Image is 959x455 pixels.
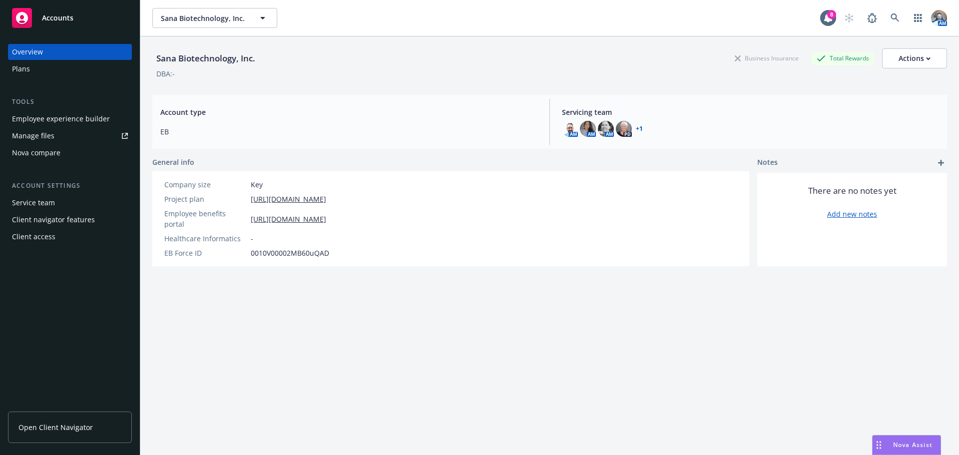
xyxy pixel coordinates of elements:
img: photo [598,121,614,137]
div: Service team [12,195,55,211]
div: Plans [12,61,30,77]
div: Healthcare Informatics [164,233,247,244]
span: Open Client Navigator [18,422,93,433]
div: Employee experience builder [12,111,110,127]
span: Accounts [42,14,73,22]
div: Actions [899,49,931,68]
span: Key [251,179,263,190]
a: [URL][DOMAIN_NAME] [251,194,326,204]
a: Add new notes [827,209,877,219]
button: Nova Assist [872,435,941,455]
a: add [935,157,947,169]
div: Drag to move [873,436,885,455]
a: [URL][DOMAIN_NAME] [251,214,326,224]
div: Client navigator features [12,212,95,228]
div: Employee benefits portal [164,208,247,229]
div: DBA: - [156,68,175,79]
a: Accounts [8,4,132,32]
a: Switch app [908,8,928,28]
a: Manage files [8,128,132,144]
span: There are no notes yet [808,185,897,197]
a: Employee experience builder [8,111,132,127]
div: Company size [164,179,247,190]
span: Servicing team [562,107,939,117]
div: Account settings [8,181,132,191]
img: photo [562,121,578,137]
a: Client access [8,229,132,245]
span: Sana Biotechnology, Inc. [161,13,247,23]
button: Sana Biotechnology, Inc. [152,8,277,28]
img: photo [580,121,596,137]
img: photo [616,121,632,137]
div: EB Force ID [164,248,247,258]
div: Total Rewards [812,52,874,64]
div: Business Insurance [730,52,804,64]
span: General info [152,157,194,167]
span: Account type [160,107,537,117]
a: Client navigator features [8,212,132,228]
a: Overview [8,44,132,60]
a: Search [885,8,905,28]
div: Tools [8,97,132,107]
div: Project plan [164,194,247,204]
div: 8 [827,10,836,19]
span: EB [160,126,537,137]
span: - [251,233,253,244]
div: Sana Biotechnology, Inc. [152,52,259,65]
a: Nova compare [8,145,132,161]
a: Plans [8,61,132,77]
a: +1 [636,126,643,132]
img: photo [931,10,947,26]
a: Service team [8,195,132,211]
a: Report a Bug [862,8,882,28]
span: Notes [757,157,778,169]
div: Nova compare [12,145,60,161]
span: Nova Assist [893,441,933,449]
span: 0010V00002MB60uQAD [251,248,329,258]
div: Manage files [12,128,54,144]
a: Start snowing [839,8,859,28]
div: Overview [12,44,43,60]
button: Actions [882,48,947,68]
div: Client access [12,229,55,245]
